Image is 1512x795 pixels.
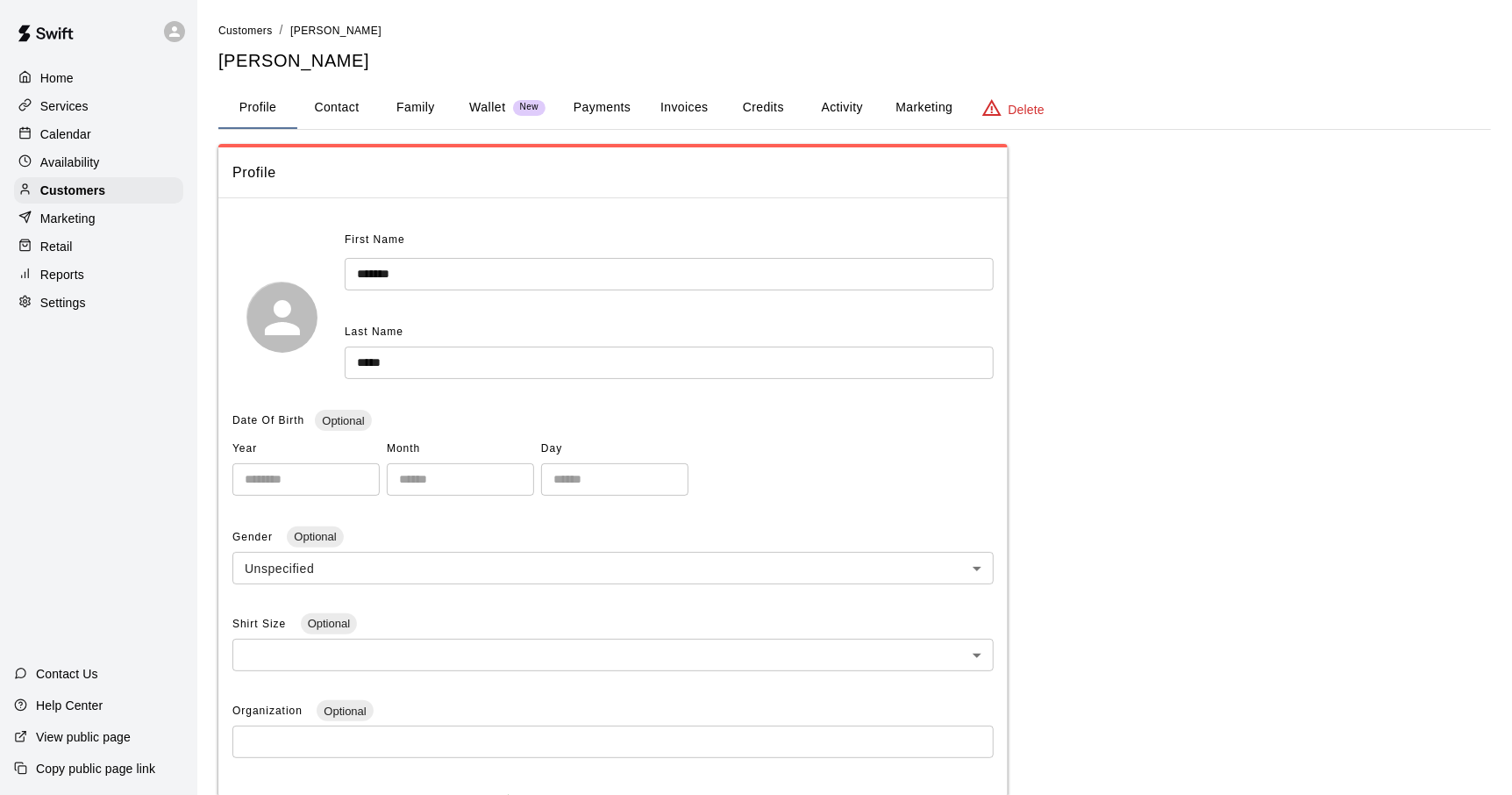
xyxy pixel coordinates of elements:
[881,87,966,129] button: Marketing
[36,760,155,777] p: Copy public page link
[280,21,283,39] li: /
[218,21,1491,40] nav: breadcrumb
[218,87,297,129] button: Profile
[36,697,103,714] p: Help Center
[232,618,290,630] span: Shirt Size
[645,87,724,129] button: Invoices
[14,205,183,232] a: Marketing
[14,233,183,260] a: Retail
[232,705,306,717] span: Organization
[218,87,1491,129] div: basic tabs example
[14,261,183,288] a: Reports
[297,87,376,129] button: Contact
[14,121,183,147] a: Calendar
[345,226,405,254] span: First Name
[40,69,74,87] p: Home
[40,238,73,255] p: Retail
[14,93,183,119] a: Services
[40,154,100,171] p: Availability
[14,177,183,204] a: Customers
[469,98,506,117] p: Wallet
[232,414,304,426] span: Date Of Birth
[387,435,534,463] span: Month
[232,531,276,543] span: Gender
[232,435,380,463] span: Year
[376,87,455,129] button: Family
[14,149,183,175] a: Availability
[40,125,91,143] p: Calendar
[14,290,183,316] a: Settings
[802,87,881,129] button: Activity
[218,25,273,37] span: Customers
[232,161,994,184] span: Profile
[724,87,802,129] button: Credits
[301,617,357,630] span: Optional
[218,49,1491,73] h5: [PERSON_NAME]
[315,414,371,427] span: Optional
[345,326,403,338] span: Last Name
[287,530,343,543] span: Optional
[40,210,96,227] p: Marketing
[1009,101,1045,118] p: Delete
[317,705,373,718] span: Optional
[560,87,645,129] button: Payments
[40,266,84,283] p: Reports
[513,102,546,113] span: New
[40,97,89,115] p: Services
[40,294,86,312] p: Settings
[541,435,688,463] span: Day
[232,552,994,584] div: Unspecified
[36,728,131,746] p: View public page
[218,23,273,37] a: Customers
[36,665,98,683] p: Contact Us
[290,25,382,37] span: [PERSON_NAME]
[14,65,183,91] a: Home
[40,182,105,199] p: Customers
